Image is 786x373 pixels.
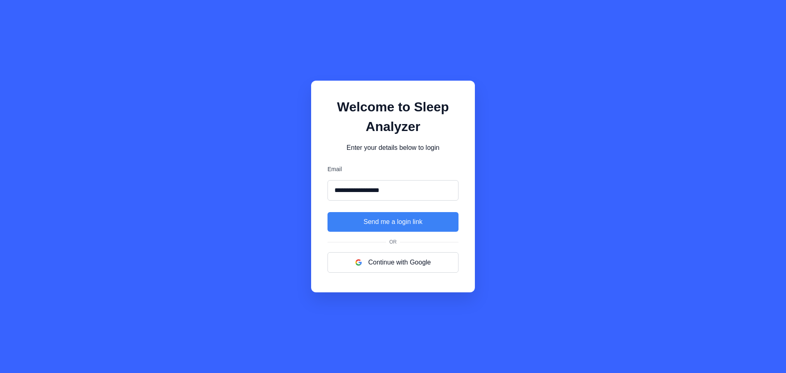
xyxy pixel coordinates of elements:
[327,252,458,273] button: Continue with Google
[355,259,362,266] img: google logo
[327,212,458,232] button: Send me a login link
[327,97,458,136] h1: Welcome to Sleep Analyzer
[386,238,400,246] span: Or
[327,165,458,174] label: Email
[327,143,458,153] p: Enter your details below to login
